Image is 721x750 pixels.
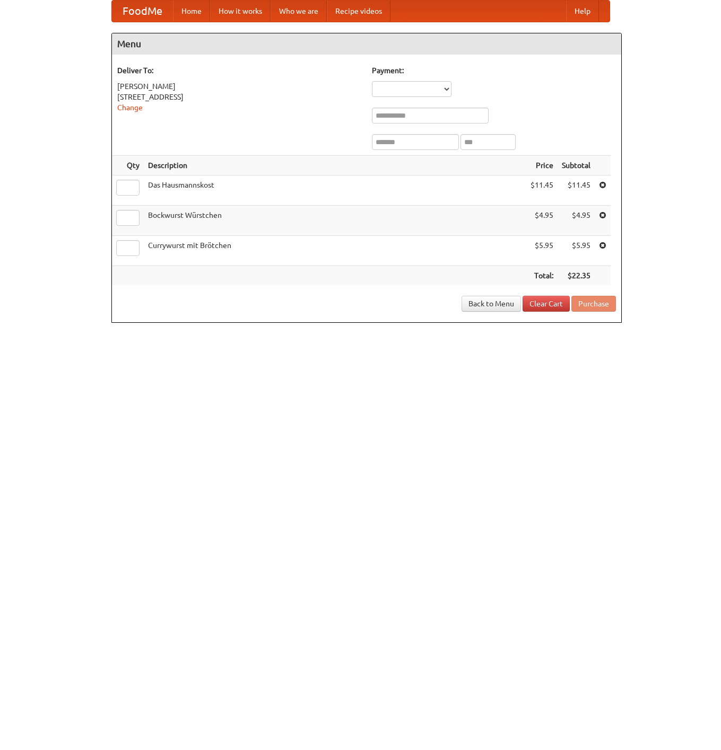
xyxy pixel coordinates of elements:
[144,236,526,266] td: Currywurst mit Brötchen
[117,92,361,102] div: [STREET_ADDRESS]
[523,296,570,312] a: Clear Cart
[144,175,526,206] td: Das Hausmannskost
[558,156,595,175] th: Subtotal
[271,1,327,22] a: Who we are
[112,156,144,175] th: Qty
[558,266,595,286] th: $22.35
[526,206,558,236] td: $4.95
[210,1,271,22] a: How it works
[327,1,390,22] a: Recipe videos
[526,266,558,286] th: Total:
[112,1,173,22] a: FoodMe
[526,156,558,175] th: Price
[462,296,521,312] a: Back to Menu
[372,65,616,76] h5: Payment:
[117,81,361,92] div: [PERSON_NAME]
[571,296,616,312] button: Purchase
[558,175,595,206] td: $11.45
[117,65,361,76] h5: Deliver To:
[144,156,526,175] th: Description
[144,206,526,236] td: Bockwurst Würstchen
[526,236,558,266] td: $5.95
[173,1,210,22] a: Home
[566,1,599,22] a: Help
[558,236,595,266] td: $5.95
[558,206,595,236] td: $4.95
[112,33,621,55] h4: Menu
[117,103,143,112] a: Change
[526,175,558,206] td: $11.45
